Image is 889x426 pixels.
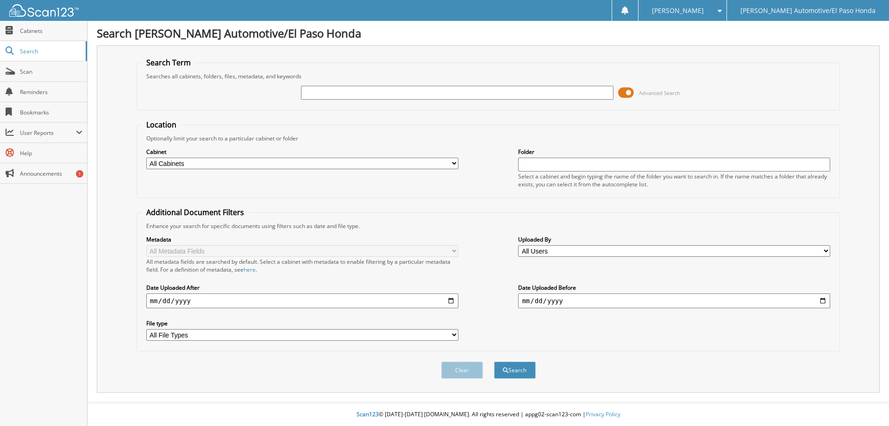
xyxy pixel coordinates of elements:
legend: Additional Document Filters [142,207,249,217]
span: Reminders [20,88,82,96]
div: 1 [76,170,83,178]
div: Enhance your search for specific documents using filters such as date and file type. [142,222,835,230]
span: Scan123 [357,410,379,418]
span: [PERSON_NAME] Automotive/El Paso Honda [740,8,876,13]
input: start [146,293,458,308]
legend: Location [142,120,181,130]
img: scan123-logo-white.svg [9,4,79,17]
input: end [518,293,830,308]
div: © [DATE]-[DATE] [DOMAIN_NAME]. All rights reserved | appg02-scan123-com | [88,403,889,426]
span: Help [20,149,82,157]
span: User Reports [20,129,76,137]
span: Advanced Search [639,89,680,96]
label: Metadata [146,235,458,243]
a: Privacy Policy [586,410,620,418]
span: Search [20,47,81,55]
span: [PERSON_NAME] [652,8,704,13]
h1: Search [PERSON_NAME] Automotive/El Paso Honda [97,25,880,41]
span: Announcements [20,170,82,178]
div: Select a cabinet and begin typing the name of the folder you want to search in. If the name match... [518,172,830,188]
label: Uploaded By [518,235,830,243]
button: Search [494,362,536,379]
span: Scan [20,68,82,76]
button: Clear [441,362,483,379]
legend: Search Term [142,57,195,68]
div: Optionally limit your search to a particular cabinet or folder [142,134,835,142]
label: Date Uploaded After [146,284,458,292]
span: Bookmarks [20,108,82,116]
div: Searches all cabinets, folders, files, metadata, and keywords [142,72,835,80]
label: Date Uploaded Before [518,284,830,292]
a: here [244,266,256,273]
div: All metadata fields are searched by default. Select a cabinet with metadata to enable filtering b... [146,258,458,273]
span: Cabinets [20,27,82,35]
label: File type [146,319,458,327]
label: Cabinet [146,148,458,156]
label: Folder [518,148,830,156]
